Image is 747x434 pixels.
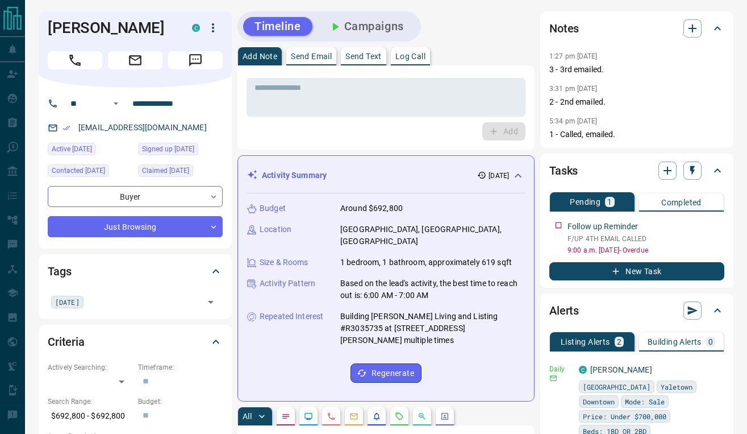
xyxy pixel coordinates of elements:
button: New Task [549,262,724,280]
svg: Calls [327,412,336,421]
span: Signed up [DATE] [142,143,194,155]
p: $692,800 - $692,800 [48,407,132,425]
svg: Email [549,374,557,382]
button: Open [203,294,219,310]
div: Notes [549,15,724,42]
h2: Alerts [549,301,579,320]
button: Regenerate [350,363,422,383]
p: F/UP 4TH EMAIL CALLED [567,234,724,244]
span: Mode: Sale [625,396,665,407]
svg: Email Verified [62,124,70,132]
p: Repeated Interest [260,311,323,323]
button: Open [109,97,123,110]
div: Sun Sep 07 2025 [138,143,223,159]
div: Sun Sep 07 2025 [48,164,132,180]
p: 0 [708,338,713,346]
span: [DATE] [55,296,80,308]
span: Email [108,51,162,69]
div: Alerts [549,297,724,324]
span: Price: Under $700,000 [583,411,666,422]
span: Call [48,51,102,69]
div: Criteria [48,328,223,356]
h2: Tags [48,262,71,280]
p: Send Email [291,52,332,60]
p: Location [260,224,291,235]
p: [DATE] [489,171,509,181]
p: Actively Searching: [48,362,132,373]
div: condos.ca [192,24,200,32]
a: [EMAIL_ADDRESS][DOMAIN_NAME] [78,123,207,132]
svg: Notes [281,412,290,421]
span: Message [168,51,223,69]
p: Log Call [395,52,425,60]
p: 1 - Called, emailed. [549,129,724,140]
div: Sun Sep 07 2025 [48,143,132,159]
p: 1:27 pm [DATE] [549,52,598,60]
p: Activity Pattern [260,278,315,290]
p: Daily [549,364,572,374]
button: Timeline [243,17,312,36]
span: [GEOGRAPHIC_DATA] [583,381,650,392]
p: Send Text [345,52,382,60]
h2: Notes [549,19,579,38]
svg: Opportunities [418,412,427,421]
p: [GEOGRAPHIC_DATA], [GEOGRAPHIC_DATA], [GEOGRAPHIC_DATA] [340,224,525,247]
p: 2 - 2nd emailed. [549,96,724,108]
svg: Emails [349,412,358,421]
p: Building Alerts [648,338,702,346]
div: Activity Summary[DATE] [247,165,525,186]
p: Timeframe: [138,362,223,373]
span: Yaletown [661,381,692,392]
div: Just Browsing [48,216,223,237]
p: Budget: [138,396,223,407]
button: Campaigns [317,17,415,36]
p: 2 [617,338,621,346]
p: Listing Alerts [561,338,610,346]
div: Tasks [549,157,724,184]
p: 3 - 3rd emailed. [549,64,724,76]
p: Around $692,800 [340,202,403,214]
p: 5:34 pm [DATE] [549,117,598,125]
p: 1 bedroom, 1 bathroom, approximately 619 sqft [340,257,512,268]
p: Completed [661,199,702,206]
p: Follow up Reminder [567,221,638,233]
p: Activity Summary [262,170,327,181]
p: 3:31 pm [DATE] [549,85,598,93]
p: Pending [570,198,600,206]
span: Claimed [DATE] [142,165,189,176]
h2: Criteria [48,333,85,351]
div: Tags [48,258,223,285]
p: Add Note [243,52,277,60]
p: 1 [607,198,612,206]
p: 9:00 a.m. [DATE] - Overdue [567,245,724,255]
h2: Tasks [549,162,578,180]
span: Active [DATE] [52,143,92,155]
p: Based on the lead's activity, the best time to reach out is: 6:00 AM - 7:00 AM [340,278,525,301]
p: Building [PERSON_NAME] Living and Listing #R3035735 at [STREET_ADDRESS][PERSON_NAME] multiple times [340,311,525,346]
p: All [243,412,252,420]
div: Sun Sep 07 2025 [138,164,223,180]
p: Size & Rooms [260,257,308,268]
svg: Lead Browsing Activity [304,412,313,421]
span: Contacted [DATE] [52,165,105,176]
a: [PERSON_NAME] [590,365,652,374]
h1: [PERSON_NAME] [48,19,175,37]
span: Downtown [583,396,615,407]
svg: Agent Actions [440,412,449,421]
div: Buyer [48,186,223,207]
p: Search Range: [48,396,132,407]
p: Budget [260,202,286,214]
svg: Listing Alerts [372,412,381,421]
svg: Requests [395,412,404,421]
div: condos.ca [579,366,587,374]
